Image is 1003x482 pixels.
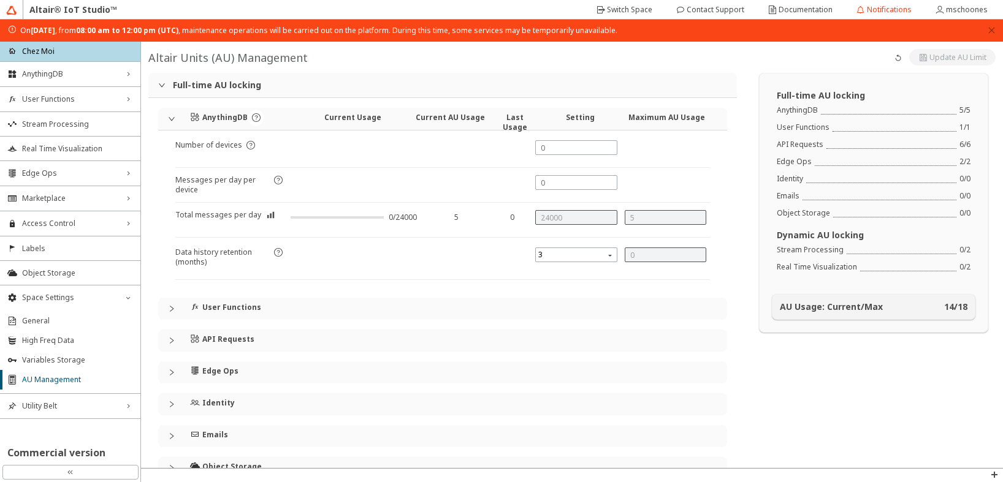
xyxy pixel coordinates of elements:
[777,91,971,100] h3: Full-time AU locking
[22,219,118,228] span: Access Control
[175,247,270,279] article: Data history retention (months)
[22,293,118,303] span: Space Settings
[158,393,727,415] div: Identity
[175,175,270,202] article: Messages per day per device
[777,262,857,272] div: Real Time Visualization
[389,213,417,222] div: 0/24000
[76,25,178,36] strong: 08:00 am to 12:00 pm (UTC)
[202,366,238,376] h4: Edge Ops
[158,108,727,130] div: AnythingDBCurrent UsageCurrent AU UsageLast UsageSettingMaximum AU Usage
[22,168,118,178] span: Edge Ops
[158,425,727,447] div: Emails
[31,25,55,36] strong: [DATE]
[202,430,228,440] h4: Emails
[22,69,118,79] span: AnythingDB
[988,26,996,36] button: close
[959,122,971,132] div: 1 / 1
[777,140,823,149] div: API Requests
[148,73,737,97] div: Full-time AU locking
[777,208,830,218] div: Object Storage
[406,113,493,122] h4: Current AU Usage
[22,144,133,154] span: Real Time Visualization
[22,244,133,254] span: Labels
[168,115,175,122] span: expanded
[780,302,883,312] h4: AU Usage: Current/Max
[168,401,175,408] span: collapsed
[988,26,996,34] span: close
[22,336,133,345] span: High Freq Data
[158,361,727,383] div: Edge Ops
[777,230,971,240] h3: Dynamic AU locking
[959,157,971,167] div: 2 / 2
[777,122,829,132] div: User Functions
[22,401,118,411] span: Utility Belt
[22,268,133,278] span: Object Storage
[299,113,407,122] h4: Current Usage
[959,140,971,149] div: 6 / 6
[959,245,971,255] div: 0 / 2
[777,157,812,167] div: Edge Ops
[496,213,528,222] div: 0
[173,80,727,90] h3: Full-time AU locking
[624,113,710,122] h4: Maximum AU Usage
[22,355,133,365] span: Variables Storage
[20,26,617,36] span: On , from , maintenance operations will be carried out on the platform. During this time, some se...
[158,298,727,320] div: User Functions
[175,140,242,167] article: Number of devices
[959,174,971,184] div: 0 / 0
[158,457,727,479] div: Object Storage
[429,213,484,222] div: 5
[22,119,133,129] span: Stream Processing
[22,375,133,385] span: AU Management
[168,464,175,472] span: collapsed
[959,191,971,201] div: 0 / 0
[959,208,971,218] div: 0 / 0
[959,105,971,115] div: 5 / 5
[202,334,254,344] h4: API Requests
[777,174,803,184] div: Identity
[168,337,175,344] span: collapsed
[202,462,262,472] h4: Object Storage
[777,191,799,201] div: Emails
[22,94,118,104] span: User Functions
[202,398,235,408] h4: Identity
[494,113,537,132] h4: Last Usage
[202,303,261,312] h4: User Functions
[168,432,175,440] span: collapsed
[959,262,971,272] div: 0 / 2
[22,46,55,56] p: Chez Moi
[158,329,727,352] div: API Requests
[22,316,133,326] span: General
[202,113,248,122] h4: AnythingDB
[538,247,616,262] span: 3
[536,113,623,122] h4: Setting
[777,105,818,115] div: AnythingDB
[777,245,844,255] div: Stream Processing
[944,302,967,312] h4: 14 / 18
[158,81,166,89] span: expanded
[175,210,261,237] article: Total messages per day
[168,369,175,376] span: collapsed
[168,305,175,312] span: collapsed
[22,194,118,203] span: Marketplace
